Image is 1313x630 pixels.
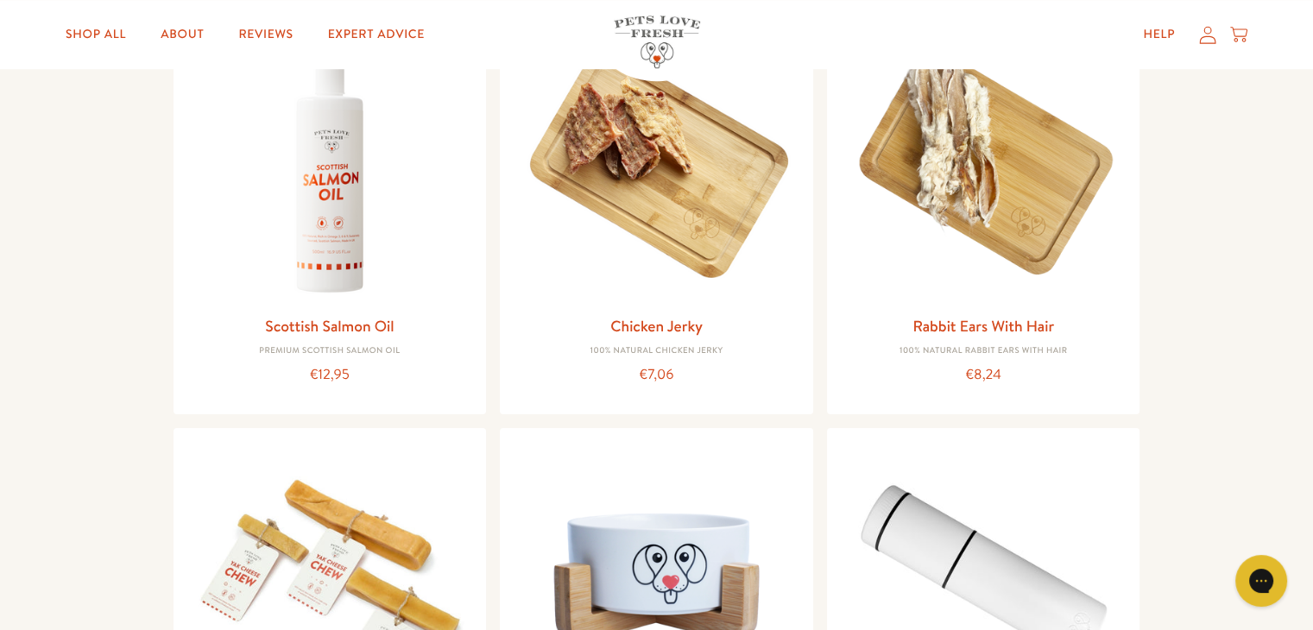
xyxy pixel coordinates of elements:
[614,16,700,68] img: Pets Love Fresh
[514,363,799,387] div: €7,06
[912,315,1054,337] a: Rabbit Ears With Hair
[1227,549,1296,613] iframe: Gorgias live chat messenger
[841,363,1127,387] div: €8,24
[187,346,473,356] div: Premium Scottish Salmon Oil
[187,22,473,307] img: Scottish Salmon Oil
[514,22,799,307] img: Chicken Jerky
[841,22,1127,307] img: Rabbit Ears With Hair
[314,17,439,52] a: Expert Advice
[224,17,306,52] a: Reviews
[1129,17,1189,52] a: Help
[52,17,140,52] a: Shop All
[147,17,218,52] a: About
[514,346,799,356] div: 100% Natural Chicken Jerky
[187,363,473,387] div: €12,95
[265,315,394,337] a: Scottish Salmon Oil
[841,346,1127,356] div: 100% Natural Rabbit Ears with hair
[610,315,703,337] a: Chicken Jerky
